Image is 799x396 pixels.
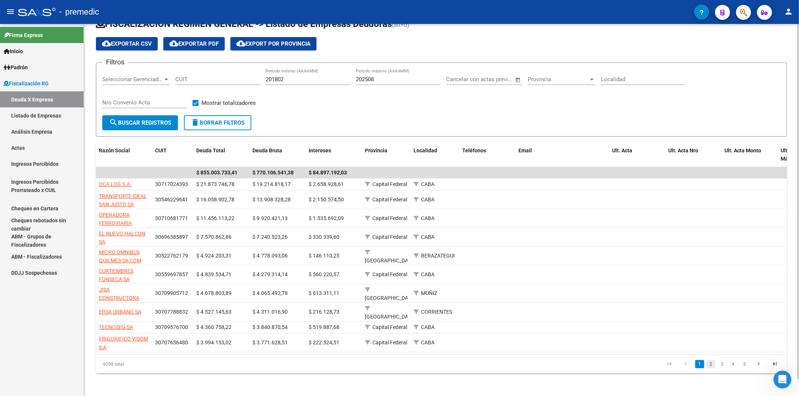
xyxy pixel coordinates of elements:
[196,309,231,315] span: $ 4.527.145,63
[679,360,693,368] a: go to previous page
[421,181,435,187] span: CABA
[309,170,347,176] span: $ 84.897.192,03
[96,37,158,51] button: Exportar CSV
[528,76,588,83] span: Provincia
[169,40,219,47] span: Exportar PDF
[421,290,437,296] span: MUÑIZ
[102,76,163,83] span: Seleccionar Gerenciador
[252,170,294,176] span: $ 770.106.541,38
[372,181,407,187] span: Capital Federal
[99,287,147,318] span: JISA CONSTRUCTORA EMPRENDIMIENTOS INMOBILIARIOS SRL
[155,271,188,277] span: 30559697857
[155,253,188,259] span: 30522762179
[372,197,407,202] span: Capital Federal
[365,314,415,320] span: [GEOGRAPHIC_DATA]
[155,234,188,240] span: 30696385897
[365,258,415,264] span: [GEOGRAPHIC_DATA]
[4,31,43,39] span: Firma Express
[252,147,282,153] span: Deuda Bruta
[421,197,435,202] span: CABA
[252,181,291,187] span: $ 19.214.818,17
[421,253,455,259] span: BERAZATEGUI
[99,212,134,243] span: OPERADORA FERROVIARIA SOCIEDAD DEL ESTADO
[252,324,288,330] span: $ 3.840.870,54
[230,37,317,51] button: Export por Provincia
[721,143,778,167] datatable-header-cell: Ult. Acta Monto
[421,324,435,330] span: CABA
[202,98,256,107] span: Mostrar totalizadores
[309,309,339,315] span: $ 216.128,73
[184,115,251,130] button: Borrar Filtros
[362,143,411,167] datatable-header-cell: Provincia
[309,181,344,187] span: $ 2.658.928,61
[421,215,435,221] span: CABA
[196,253,231,259] span: $ 4.924.203,31
[372,234,407,240] span: Capital Federal
[462,147,486,153] span: Teléfonos
[99,181,131,187] span: OCA LOG S.A.
[728,358,739,371] li: page 4
[372,339,407,345] span: Capital Federal
[4,47,23,55] span: Inicio
[252,271,288,277] span: $ 4.279.314,14
[169,39,178,48] mat-icon: cloud_download
[372,215,407,221] span: Capital Federal
[768,360,782,368] a: go to last page
[196,339,231,345] span: $ 3.994.153,02
[665,143,721,167] datatable-header-cell: Ult. Acta Nro
[309,234,339,240] span: $ 330.339,60
[96,143,152,167] datatable-header-cell: Razón Social
[102,57,128,67] h3: Filtros
[196,181,234,187] span: $ 21.873.746,78
[695,360,704,368] a: 1
[236,39,245,48] mat-icon: cloud_download
[196,170,237,176] span: $ 855.003.733,41
[252,290,288,296] span: $ 4.065.492,78
[102,40,152,47] span: Exportar CSV
[421,309,452,315] span: CORRIENTES
[421,271,435,277] span: CABA
[99,249,141,272] span: MICRO OMNIBUS QUILMES SA COM IND Y FINANC
[252,215,288,221] span: $ 9.920.421,13
[6,7,15,16] mat-icon: menu
[249,143,306,167] datatable-header-cell: Deuda Bruta
[515,143,609,167] datatable-header-cell: Email
[191,119,245,126] span: Borrar Filtros
[421,339,435,345] span: CABA
[102,115,178,130] button: Buscar Registros
[4,63,28,71] span: Padrón
[309,197,344,202] span: $ 2.150.574,50
[191,118,200,127] mat-icon: delete
[99,231,145,245] span: EL NUEVO HALCON SA
[784,7,793,16] mat-icon: person
[718,360,727,368] a: 3
[155,147,167,153] span: CUIT
[705,358,717,371] li: page 2
[309,271,339,277] span: $ 560.220,57
[392,21,409,28] span: (alt+d)
[514,76,522,84] button: Open calendar
[59,4,99,20] span: - premedic
[152,143,193,167] datatable-header-cell: CUIT
[365,295,415,301] span: [GEOGRAPHIC_DATA]
[518,147,532,153] span: Email
[196,290,231,296] span: $ 4.678.803,89
[99,336,148,350] span: FRIGORIFICO VISOM S A
[99,324,133,330] span: TECNOSEG SA
[774,371,792,389] iframe: Intercom live chat
[309,339,339,345] span: $ 222.524,51
[411,143,459,167] datatable-header-cell: Localidad
[414,147,437,153] span: Localidad
[196,147,225,153] span: Deuda Total
[155,197,188,202] span: 30546229641
[706,360,715,368] a: 2
[196,234,231,240] span: $ 7.570.862,86
[724,147,761,153] span: Ult. Acta Monto
[252,253,288,259] span: $ 4.778.093,06
[309,253,339,259] span: $ 146.110,25
[4,79,49,88] span: Fiscalización RG
[372,271,407,277] span: Capital Federal
[252,339,288,345] span: $ 3.771.628,51
[236,40,311,47] span: Export por Provincia
[306,143,362,167] datatable-header-cell: Intereses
